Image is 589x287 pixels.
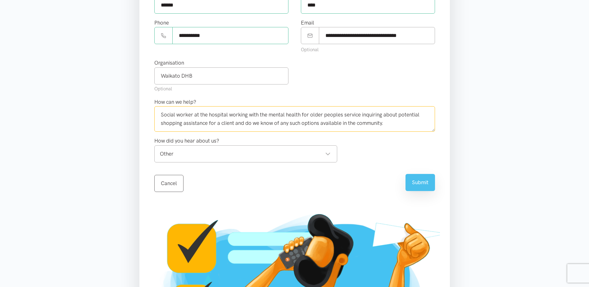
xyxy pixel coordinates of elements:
[154,175,183,192] a: Cancel
[154,19,169,27] label: Phone
[160,150,331,158] div: Other
[301,19,314,27] label: Email
[154,137,219,145] label: How did you hear about us?
[319,27,435,44] input: Email
[172,27,288,44] input: Phone number
[301,47,319,52] small: Optional
[154,59,184,67] label: Organisation
[154,86,172,92] small: Optional
[406,174,435,191] button: Submit
[154,98,196,106] label: How can we help?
